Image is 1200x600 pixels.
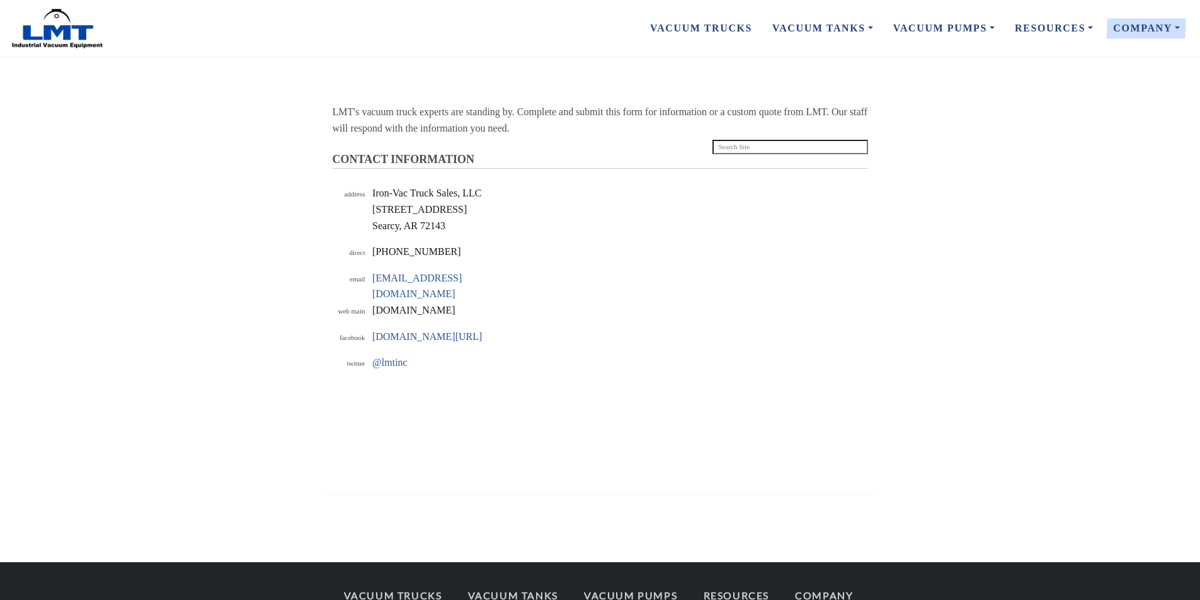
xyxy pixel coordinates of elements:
[372,305,455,315] span: [DOMAIN_NAME]
[10,8,105,49] img: LMT
[333,104,868,136] div: LMT's vacuum truck experts are standing by. Complete and submit this form for information or a cu...
[338,307,365,315] span: web main
[345,190,365,198] span: address
[340,334,365,341] span: facebook
[350,275,365,283] span: email
[349,249,365,256] span: direct
[372,188,481,230] span: Iron-Vac Truck Sales, LLC [STREET_ADDRESS] Searcy, AR 72143
[372,331,482,342] a: [DOMAIN_NAME][URL]
[762,15,883,42] a: Vacuum Tanks
[1005,15,1103,42] a: Resources
[347,359,365,367] span: twitter
[883,15,1005,42] a: Vacuum Pumps
[372,357,408,368] a: @lmtinc
[372,246,460,257] span: [PHONE_NUMBER]
[640,15,762,42] a: Vacuum Trucks
[712,140,868,155] input: Search Site
[333,153,475,166] span: CONTACT INFORMATION
[1103,15,1190,42] a: Company
[372,273,462,300] a: [EMAIL_ADDRESS][DOMAIN_NAME]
